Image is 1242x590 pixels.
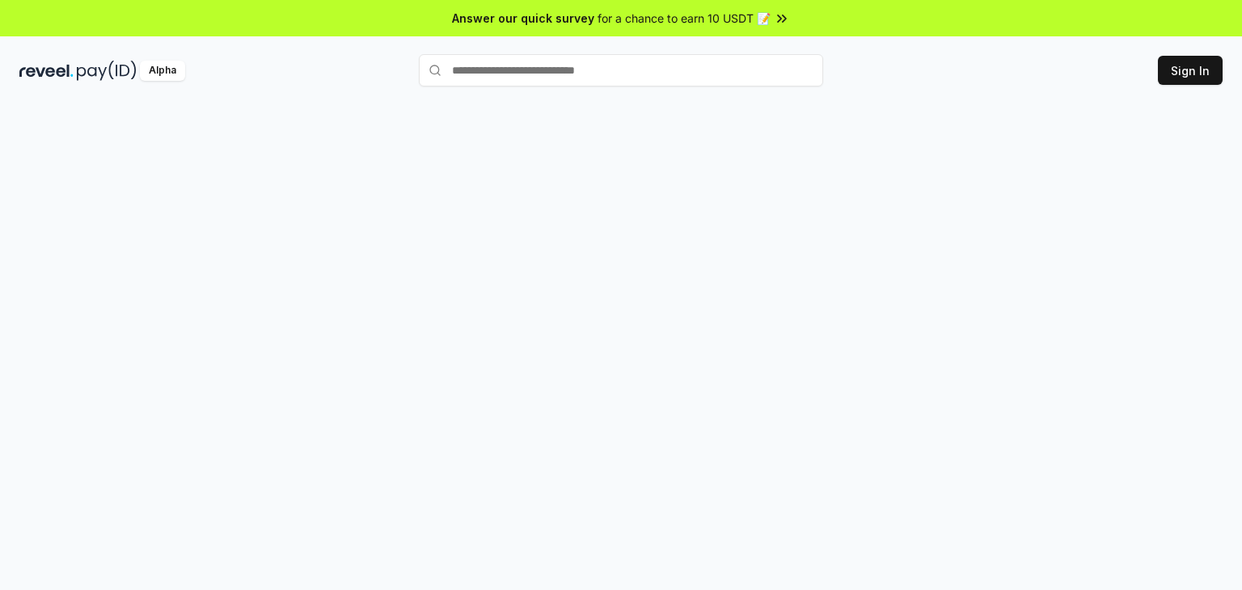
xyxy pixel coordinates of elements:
[598,10,771,27] span: for a chance to earn 10 USDT 📝
[452,10,594,27] span: Answer our quick survey
[1158,56,1223,85] button: Sign In
[77,61,137,81] img: pay_id
[19,61,74,81] img: reveel_dark
[140,61,185,81] div: Alpha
